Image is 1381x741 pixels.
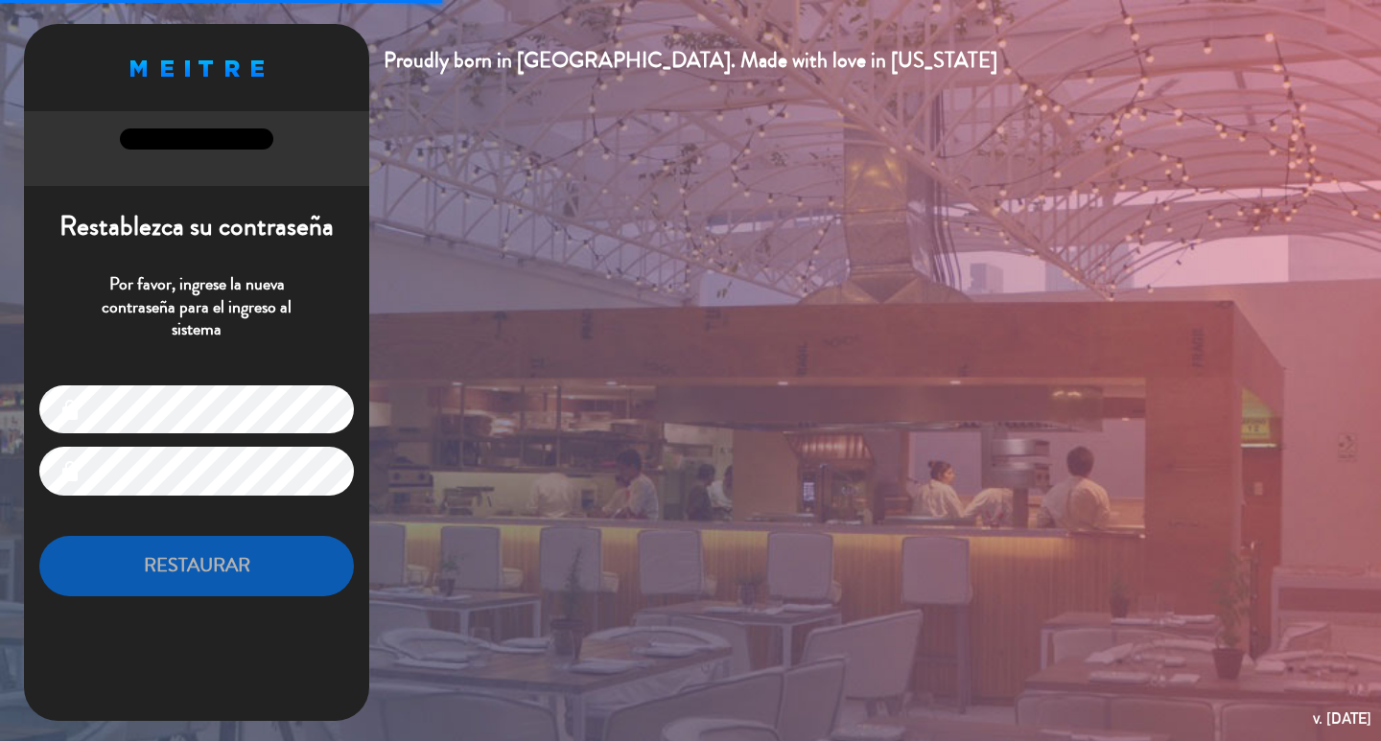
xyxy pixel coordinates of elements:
[59,399,82,422] i: lock
[59,460,82,483] i: lock
[39,273,354,340] p: Por favor, ingrese la nueva contraseña para el ingreso al sistema
[1313,706,1371,731] div: v. [DATE]
[24,211,369,243] h1: Restablezca su contraseña
[39,536,354,596] button: RESTAURAR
